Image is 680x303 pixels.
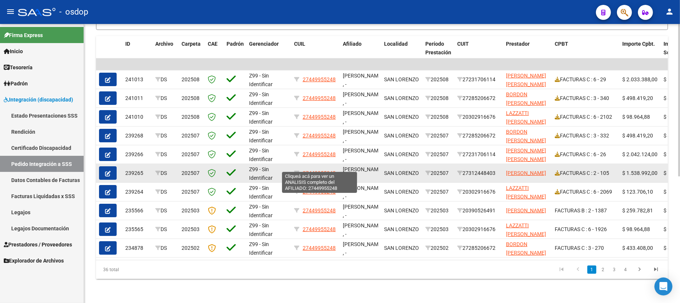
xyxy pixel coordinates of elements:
li: page 4 [620,263,631,276]
div: FACTURAS C : 3 - 270 [555,244,616,252]
div: 202507 [425,131,451,140]
span: Inicio [4,47,23,55]
span: SAN LORENZO [384,133,419,139]
span: SAN LORENZO [384,95,419,101]
a: go to last page [649,266,663,274]
span: 27449955248 [303,170,336,176]
div: DS [155,225,176,234]
span: 27449955248 [303,133,336,139]
datatable-header-cell: Importe Cpbt. [619,36,660,69]
span: 202508 [182,76,200,82]
span: [PERSON_NAME] , - [343,73,383,87]
div: 20302916676 [457,225,500,234]
span: BORDON [PERSON_NAME] [506,129,546,143]
span: LAZZATTI [PERSON_NAME] [506,110,546,125]
div: 241011 [125,94,149,103]
span: $ 498.419,20 [622,133,653,139]
datatable-header-cell: Carpeta [179,36,205,69]
span: ID [125,41,130,47]
div: DS [155,169,176,178]
span: Z99 - Sin Identificar [249,148,273,162]
span: $ 1.538.992,00 [622,170,657,176]
span: Z99 - Sin Identificar [249,73,273,87]
span: LAZZATTI [PERSON_NAME] [506,222,546,237]
div: 202508 [425,94,451,103]
div: FACTURAS C : 2 - 105 [555,169,616,178]
div: FACTURAS B : 2 - 1387 [555,206,616,215]
datatable-header-cell: Padrón [224,36,246,69]
span: CAE [208,41,218,47]
li: page 2 [597,263,609,276]
div: 27285206672 [457,131,500,140]
div: 27231706114 [457,75,500,84]
span: Firma Express [4,31,43,39]
span: Z99 - Sin Identificar [249,222,273,237]
datatable-header-cell: ID [122,36,152,69]
span: Z99 - Sin Identificar [249,166,273,181]
span: Z99 - Sin Identificar [249,110,273,125]
div: Open Intercom Messenger [654,278,672,296]
div: 20302916676 [457,188,500,196]
div: FACTURAS C : 6 - 29 [555,75,616,84]
div: 239264 [125,188,149,196]
a: go to next page [632,266,647,274]
span: [PERSON_NAME] [PERSON_NAME] [506,73,546,87]
div: 202508 [425,75,451,84]
span: 202502 [182,245,200,251]
span: Prestador [506,41,530,47]
span: [PERSON_NAME] [PERSON_NAME] [506,148,546,162]
span: 202503 [182,226,200,232]
span: [PERSON_NAME] , - [343,110,383,125]
datatable-header-cell: Prestador [503,36,552,69]
span: [PERSON_NAME] [506,207,546,213]
div: FACTURAS C : 3 - 340 [555,94,616,103]
datatable-header-cell: CPBT [552,36,619,69]
div: 239265 [125,169,149,178]
span: CPBT [555,41,568,47]
span: Z99 - Sin Identificar [249,204,273,218]
span: 27449955248 [303,114,336,120]
div: 27231706114 [457,150,500,159]
div: 27285206672 [457,244,500,252]
div: DS [155,113,176,121]
span: SAN LORENZO [384,114,419,120]
span: 27449955248 [303,95,336,101]
span: Z99 - Sin Identificar [249,185,273,200]
div: DS [155,244,176,252]
span: SAN LORENZO [384,170,419,176]
span: BORDON [PERSON_NAME] [506,241,546,256]
span: Importe Cpbt. [622,41,655,47]
div: FACTURAS C : 6 - 1926 [555,225,616,234]
div: DS [155,206,176,215]
span: $ 98.964,88 [622,114,650,120]
span: [PERSON_NAME] , - [343,166,383,181]
span: $ 2.042.124,00 [622,151,657,157]
div: 36 total [96,260,209,279]
span: 27449955248 [303,226,336,232]
span: SAN LORENZO [384,207,419,213]
div: 27312448403 [457,169,500,178]
div: 241010 [125,113,149,121]
span: Z99 - Sin Identificar [249,129,273,143]
span: [PERSON_NAME] [506,170,546,176]
datatable-header-cell: Afiliado [340,36,381,69]
span: Gerenciador [249,41,279,47]
div: 202503 [425,225,451,234]
span: [PERSON_NAME] , - [343,129,383,143]
span: Explorador de Archivos [4,257,64,265]
div: FACTURAS C : 3 - 332 [555,131,616,140]
mat-icon: person [665,7,674,16]
span: 27449955248 [303,151,336,157]
mat-icon: menu [6,7,15,16]
div: FACTURAS C : 6 - 26 [555,150,616,159]
span: 202508 [182,95,200,101]
div: DS [155,150,176,159]
span: Tesorería [4,63,33,72]
span: SAN LORENZO [384,189,419,195]
span: [PERSON_NAME] , - [343,148,383,162]
datatable-header-cell: CAE [205,36,224,69]
div: FACTURAS C : 6 - 2102 [555,113,616,121]
li: page 1 [586,263,597,276]
span: CUIL [294,41,305,47]
div: 235565 [125,225,149,234]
